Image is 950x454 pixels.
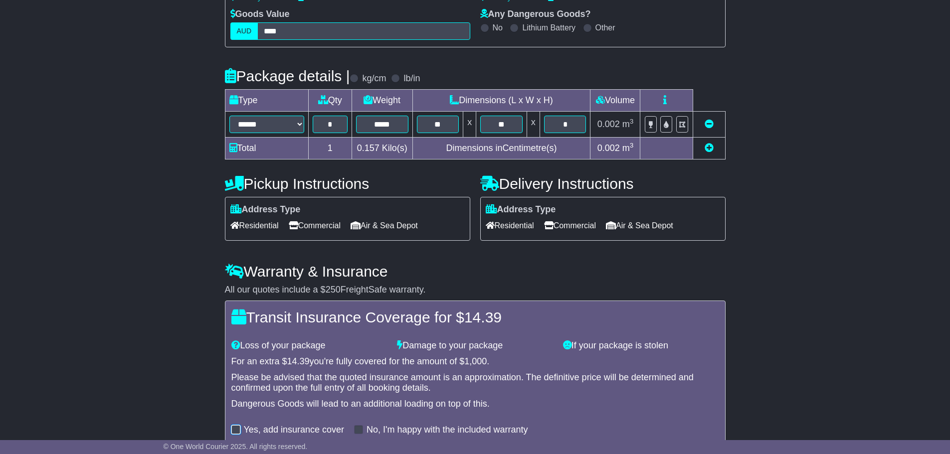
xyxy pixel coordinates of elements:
[705,119,714,129] a: Remove this item
[225,90,308,112] td: Type
[230,9,290,20] label: Goods Value
[463,112,476,138] td: x
[351,218,418,233] span: Air & Sea Depot
[597,119,620,129] span: 0.002
[590,90,640,112] td: Volume
[231,309,719,325] h4: Transit Insurance Coverage for $
[493,23,503,32] label: No
[362,73,386,84] label: kg/cm
[230,218,279,233] span: Residential
[225,285,726,296] div: All our quotes include a $ FreightSafe warranty.
[231,372,719,394] div: Please be advised that the quoted insurance amount is an approximation. The definitive price will...
[392,340,558,351] div: Damage to your package
[558,340,724,351] div: If your package is stolen
[230,22,258,40] label: AUD
[412,90,590,112] td: Dimensions (L x W x H)
[225,68,350,84] h4: Package details |
[352,90,412,112] td: Weight
[367,425,528,436] label: No, I'm happy with the included warranty
[464,309,502,325] span: 14.39
[595,23,615,32] label: Other
[527,112,540,138] td: x
[522,23,575,32] label: Lithium Battery
[231,356,719,367] div: For an extra $ you're fully covered for the amount of $ .
[230,204,301,215] label: Address Type
[225,138,308,159] td: Total
[289,218,341,233] span: Commercial
[308,90,352,112] td: Qty
[231,399,719,410] div: Dangerous Goods will lead to an additional loading on top of this.
[597,143,620,153] span: 0.002
[486,204,556,215] label: Address Type
[164,443,308,451] span: © One World Courier 2025. All rights reserved.
[480,175,726,192] h4: Delivery Instructions
[287,356,310,366] span: 14.39
[630,142,634,149] sup: 3
[326,285,341,295] span: 250
[244,425,344,436] label: Yes, add insurance cover
[352,138,412,159] td: Kilo(s)
[357,143,380,153] span: 0.157
[622,143,634,153] span: m
[464,356,487,366] span: 1,000
[622,119,634,129] span: m
[486,218,534,233] span: Residential
[225,175,470,192] h4: Pickup Instructions
[544,218,596,233] span: Commercial
[226,340,392,351] div: Loss of your package
[412,138,590,159] td: Dimensions in Centimetre(s)
[705,143,714,153] a: Add new item
[225,263,726,280] h4: Warranty & Insurance
[606,218,673,233] span: Air & Sea Depot
[403,73,420,84] label: lb/in
[480,9,591,20] label: Any Dangerous Goods?
[308,138,352,159] td: 1
[630,118,634,125] sup: 3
